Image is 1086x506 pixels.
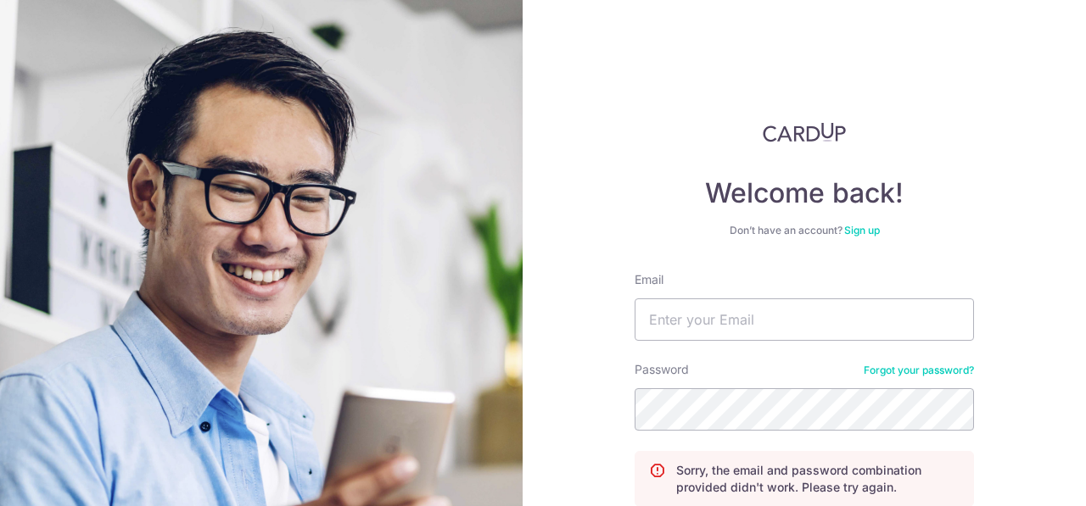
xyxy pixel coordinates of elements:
div: Don’t have an account? [635,224,974,237]
label: Email [635,271,663,288]
input: Enter your Email [635,298,974,341]
label: Password [635,361,689,378]
img: CardUp Logo [763,122,846,142]
h4: Welcome back! [635,176,974,210]
a: Sign up [844,224,880,236]
p: Sorry, the email and password combination provided didn't work. Please try again. [676,462,960,496]
a: Forgot your password? [864,364,974,377]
